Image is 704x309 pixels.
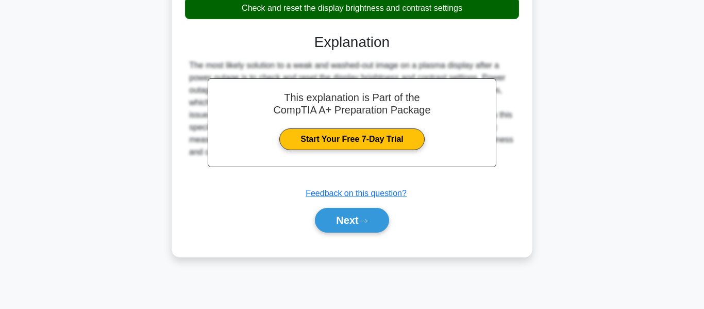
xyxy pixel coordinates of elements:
[315,208,389,233] button: Next
[279,128,424,150] a: Start Your Free 7-Day Trial
[191,34,513,51] h3: Explanation
[306,189,407,198] a: Feedback on this question?
[189,59,515,158] div: The most likely solution to a weak and washed-out image on a plasma display after a power outage ...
